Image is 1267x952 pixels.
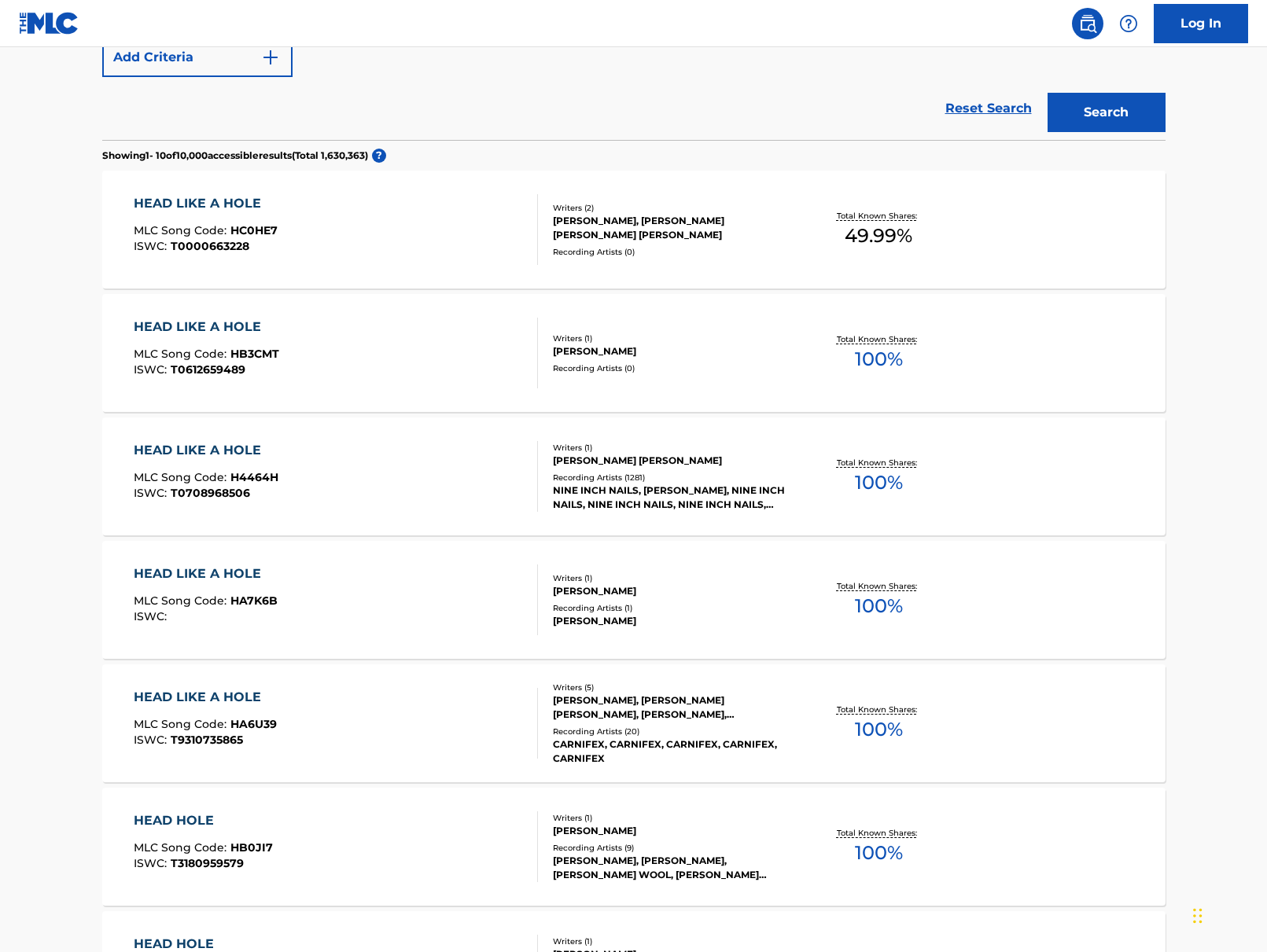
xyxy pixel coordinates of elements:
div: HEAD LIKE A HOLE [134,688,277,707]
span: MLC Song Code : [134,717,230,731]
div: [PERSON_NAME], [PERSON_NAME], [PERSON_NAME] WOOL, [PERSON_NAME] WOOL, [PERSON_NAME] WOOL [553,854,790,882]
div: Writers ( 2 ) [553,202,790,214]
a: HEAD HOLEMLC Song Code:HB0JI7ISWC:T3180959579Writers (1)[PERSON_NAME]Recording Artists (9)[PERSON... [102,788,1166,906]
button: Add Criteria [102,38,293,77]
button: Search [1048,93,1166,132]
div: Recording Artists ( 1 ) [553,602,790,614]
div: HEAD LIKE A HOLE [134,564,278,583]
span: HA6U39 [230,717,277,731]
div: HEAD HOLE [134,811,273,830]
a: HEAD LIKE A HOLEMLC Song Code:H4464HISWC:T0708968506Writers (1)[PERSON_NAME] [PERSON_NAME]Recordi... [102,417,1166,535]
img: search [1078,14,1097,33]
div: Help [1113,8,1144,39]
div: [PERSON_NAME] [553,824,790,838]
span: MLC Song Code : [134,470,230,484]
div: [PERSON_NAME] [553,614,790,628]
span: T0000663228 [171,239,249,253]
span: ISWC : [134,856,171,870]
div: Recording Artists ( 9 ) [553,842,790,854]
p: Total Known Shares: [837,457,921,469]
div: Writers ( 1 ) [553,442,790,454]
div: Writers ( 1 ) [553,812,790,824]
img: 9d2ae6d4665cec9f34b9.svg [261,48,280,67]
span: HB0JI7 [230,840,273,855]
a: HEAD LIKE A HOLEMLC Song Code:HA7K6BISWC:Writers (1)[PERSON_NAME]Recording Artists (1)[PERSON_NAM... [102,541,1166,659]
div: NINE INCH NAILS, [PERSON_NAME], NINE INCH NAILS, NINE INCH NAILS, NINE INCH NAILS, NINE INCH NAILS [553,483,790,512]
a: HEAD LIKE A HOLEMLC Song Code:HA6U39ISWC:T9310735865Writers (5)[PERSON_NAME], [PERSON_NAME] [PERS... [102,664,1166,782]
div: CARNIFEX, CARNIFEX, CARNIFEX, CARNIFEX, CARNIFEX [553,737,790,766]
span: ISWC : [134,362,171,377]
span: T3180959579 [171,856,244,870]
span: T9310735865 [171,733,243,747]
span: ISWC : [134,733,171,747]
span: MLC Song Code : [134,347,230,361]
a: HEAD LIKE A HOLEMLC Song Code:HC0HE7ISWC:T0000663228Writers (2)[PERSON_NAME], [PERSON_NAME] [PERS... [102,171,1166,289]
a: HEAD LIKE A HOLEMLC Song Code:HB3CMTISWC:T0612659489Writers (1)[PERSON_NAME]Recording Artists (0)... [102,294,1166,412]
a: Log In [1154,4,1248,43]
div: Writers ( 1 ) [553,572,790,584]
div: [PERSON_NAME] [PERSON_NAME] [553,454,790,468]
span: ISWC : [134,239,171,253]
span: 100 % [855,469,903,497]
span: 100 % [855,592,903,620]
p: Total Known Shares: [837,827,921,839]
span: 100 % [855,839,903,867]
span: ? [372,149,386,163]
div: Recording Artists ( 20 ) [553,726,790,737]
a: Reset Search [937,91,1040,126]
div: HEAD LIKE A HOLE [134,441,278,460]
span: MLC Song Code : [134,840,230,855]
div: [PERSON_NAME], [PERSON_NAME] [PERSON_NAME] [PERSON_NAME] [553,214,790,242]
div: [PERSON_NAME] [553,344,790,358]
div: [PERSON_NAME], [PERSON_NAME] [PERSON_NAME], [PERSON_NAME], [PERSON_NAME], [PERSON_NAME] [PERSON_N... [553,693,790,722]
p: Showing 1 - 10 of 10,000 accessible results (Total 1,630,363 ) [102,149,368,163]
span: HC0HE7 [230,223,278,237]
span: H4464H [230,470,278,484]
p: Total Known Shares: [837,333,921,345]
span: T0708968506 [171,486,250,500]
p: Total Known Shares: [837,580,921,592]
span: MLC Song Code : [134,223,230,237]
img: help [1119,14,1138,33]
span: ISWC : [134,609,171,623]
span: HB3CMT [230,347,279,361]
p: Total Known Shares: [837,704,921,715]
div: Writers ( 5 ) [553,682,790,693]
span: ISWC : [134,486,171,500]
div: HEAD LIKE A HOLE [134,318,279,336]
span: T0612659489 [171,362,245,377]
iframe: Chat Widget [1188,877,1267,952]
div: Writers ( 1 ) [553,935,790,947]
span: MLC Song Code : [134,594,230,608]
span: 100 % [855,715,903,744]
span: 49.99 % [845,222,912,250]
div: Drag [1193,892,1203,939]
span: HA7K6B [230,594,278,608]
a: Public Search [1072,8,1103,39]
span: 100 % [855,345,903,373]
div: [PERSON_NAME] [553,584,790,598]
div: Recording Artists ( 1281 ) [553,472,790,483]
div: Recording Artists ( 0 ) [553,362,790,374]
div: Recording Artists ( 0 ) [553,246,790,258]
div: Writers ( 1 ) [553,333,790,344]
p: Total Known Shares: [837,210,921,222]
img: MLC Logo [19,12,79,35]
div: HEAD LIKE A HOLE [134,194,278,213]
